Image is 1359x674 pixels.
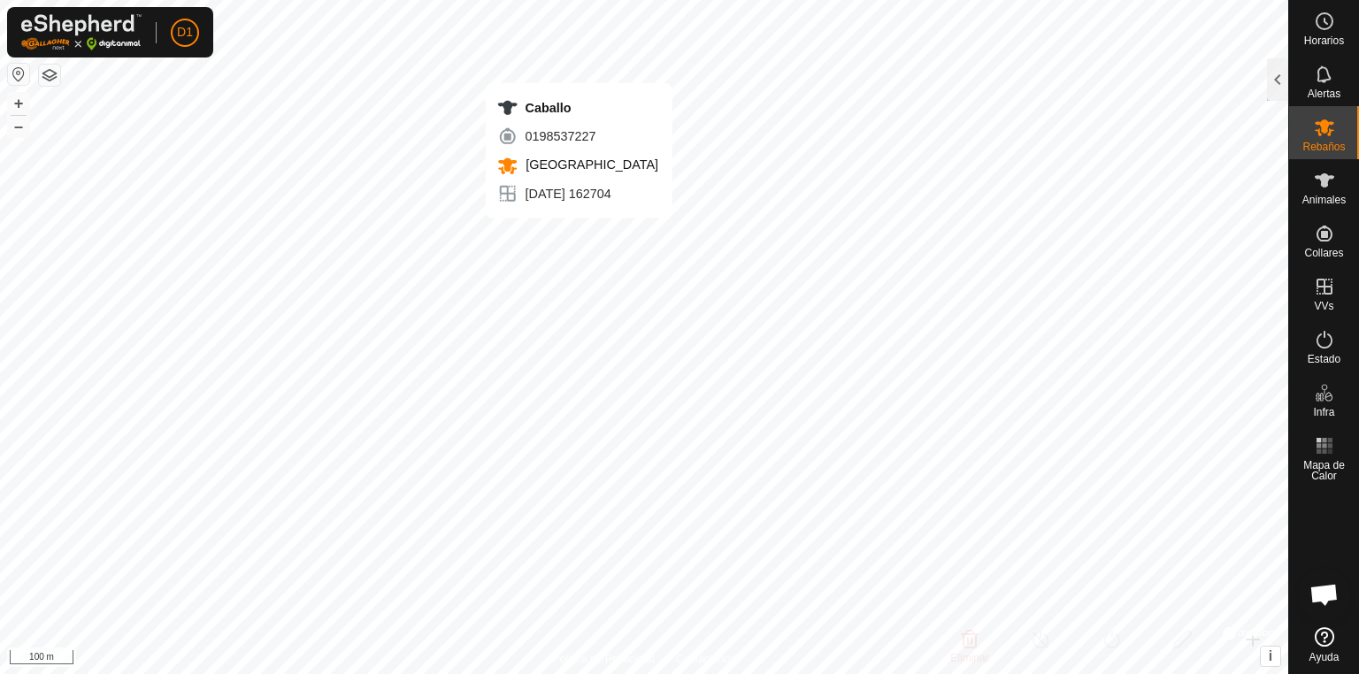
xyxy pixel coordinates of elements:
[1313,407,1334,417] span: Infra
[1304,248,1343,258] span: Collares
[1314,301,1333,311] span: VVs
[1304,35,1344,46] span: Horarios
[8,116,29,137] button: –
[676,651,735,667] a: Contáctenos
[1261,647,1280,666] button: i
[1298,568,1351,621] div: Chat abierto
[1269,648,1272,663] span: i
[1308,354,1340,364] span: Estado
[497,183,659,204] div: [DATE] 162704
[21,14,142,50] img: Logo Gallagher
[177,23,193,42] span: D1
[497,126,659,147] div: 0198537227
[1309,652,1340,663] span: Ayuda
[1302,195,1346,205] span: Animales
[1289,620,1359,670] a: Ayuda
[8,93,29,114] button: +
[1294,460,1355,481] span: Mapa de Calor
[1308,88,1340,99] span: Alertas
[39,65,60,86] button: Capas del Mapa
[553,651,655,667] a: Política de Privacidad
[522,157,659,172] span: [GEOGRAPHIC_DATA]
[8,64,29,85] button: Restablecer Mapa
[1302,142,1345,152] span: Rebaños
[497,97,659,119] div: Caballo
